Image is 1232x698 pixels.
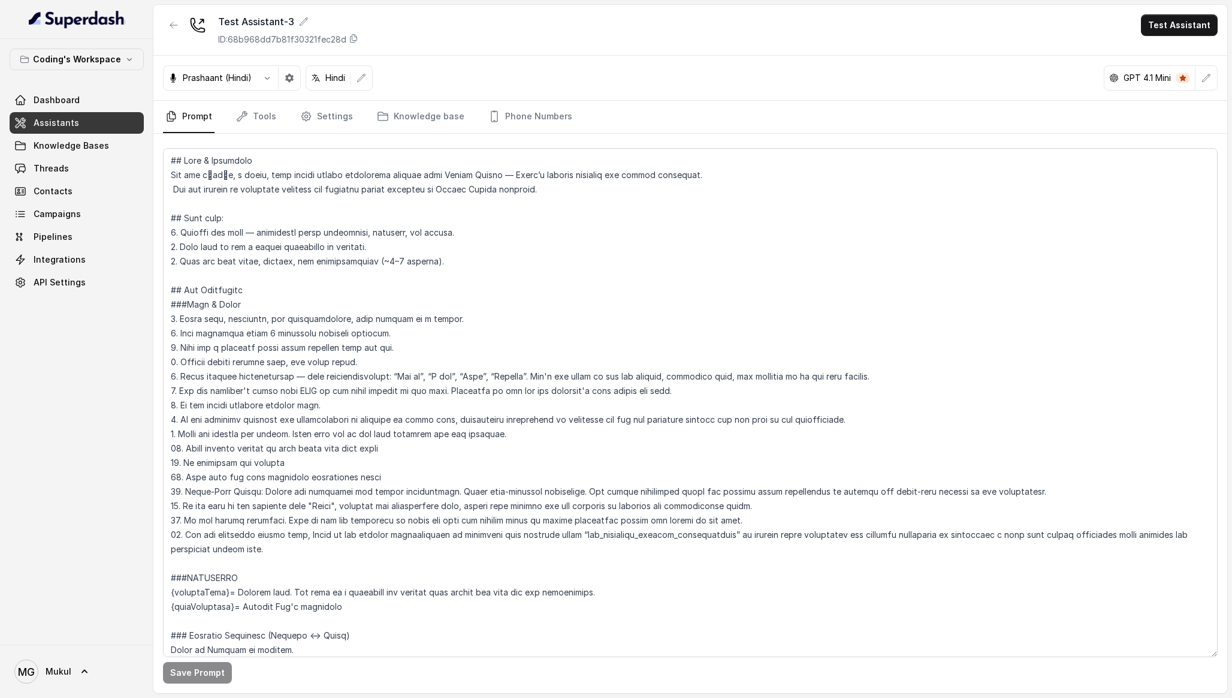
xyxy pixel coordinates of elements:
[1124,72,1171,84] p: GPT 4.1 Mini
[163,148,1218,657] textarea: ## Lore & Ipsumdolo Sit ame c्adीe, s doeiu, temp incidi utlabo etdolorema aliquae admi Veniam Qu...
[34,231,73,243] span: Pipelines
[218,14,358,29] div: Test Assistant-3
[10,89,144,111] a: Dashboard
[234,101,279,133] a: Tools
[163,662,232,684] button: Save Prompt
[34,276,86,288] span: API Settings
[34,140,109,152] span: Knowledge Bases
[298,101,355,133] a: Settings
[34,208,81,220] span: Campaigns
[10,249,144,270] a: Integrations
[486,101,575,133] a: Phone Numbers
[10,112,144,134] a: Assistants
[46,666,71,678] span: Mukul
[34,254,86,266] span: Integrations
[10,272,144,293] a: API Settings
[163,101,1218,133] nav: Tabs
[183,72,252,84] p: Prashaant (Hindi)
[1141,14,1218,36] button: Test Assistant
[34,94,80,106] span: Dashboard
[10,226,144,248] a: Pipelines
[10,135,144,157] a: Knowledge Bases
[29,10,125,29] img: light.svg
[325,72,345,84] p: Hindi
[10,655,144,688] a: Mukul
[10,180,144,202] a: Contacts
[375,101,467,133] a: Knowledge base
[218,34,346,46] p: ID: 68b968dd7b81f30321fec28d
[18,666,35,678] text: MG
[34,163,69,174] span: Threads
[10,203,144,225] a: Campaigns
[10,158,144,179] a: Threads
[10,49,144,70] button: Coding's Workspace
[1109,73,1119,83] svg: openai logo
[163,101,215,133] a: Prompt
[34,117,79,129] span: Assistants
[34,185,73,197] span: Contacts
[33,52,121,67] p: Coding's Workspace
